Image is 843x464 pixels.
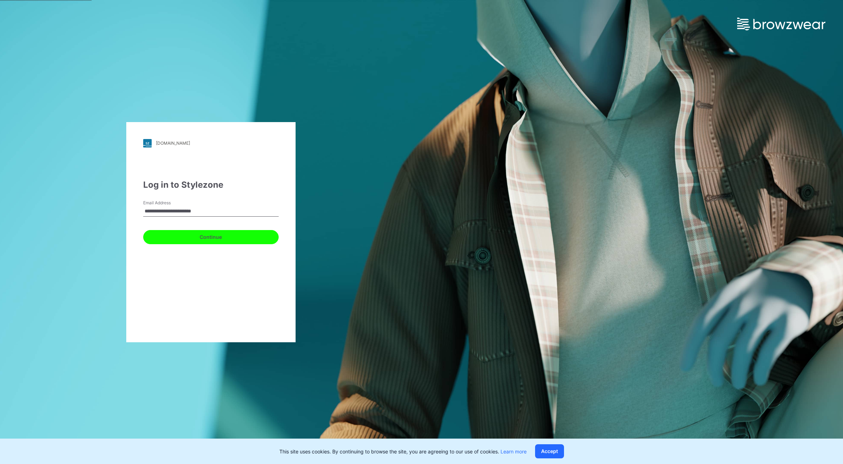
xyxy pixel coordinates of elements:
img: browzwear-logo.e42bd6dac1945053ebaf764b6aa21510.svg [737,18,825,30]
div: Log in to Stylezone [143,179,279,191]
p: This site uses cookies. By continuing to browse the site, you are agreeing to our use of cookies. [279,448,527,455]
a: [DOMAIN_NAME] [143,139,279,147]
img: stylezone-logo.562084cfcfab977791bfbf7441f1a819.svg [143,139,152,147]
label: Email Address [143,200,193,206]
a: Learn more [501,448,527,454]
button: Accept [535,444,564,458]
div: [DOMAIN_NAME] [156,140,190,146]
button: Continue [143,230,279,244]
